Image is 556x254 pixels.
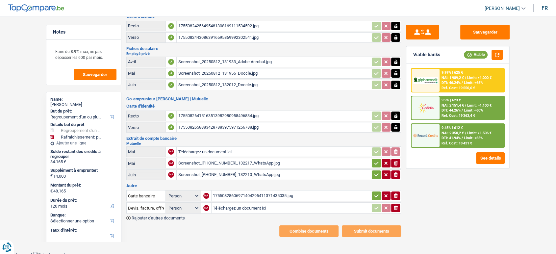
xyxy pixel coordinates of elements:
div: Solde restant des crédits à regrouper [50,149,117,159]
button: Sauvegarder [74,69,116,80]
div: A [168,35,174,40]
div: Recto [128,23,164,28]
button: Sauvegarder [460,25,510,39]
img: Record Credits [413,129,438,141]
h3: Extrait de compte bancaire [126,136,401,140]
span: [PERSON_NAME] [485,6,520,11]
div: NA [168,172,174,178]
div: A [168,23,174,29]
div: A [168,59,174,65]
div: 17550826415163513982980958496834.jpg [178,111,369,121]
div: A [168,113,174,119]
span: Rajouter d'autres documents [132,216,185,220]
a: [PERSON_NAME] [479,3,525,14]
div: Juin [128,82,164,87]
div: 9.45% | 612 € [442,126,463,130]
div: Avril [128,59,164,64]
div: Ref. Cost: 19 550,6 € [442,86,475,90]
div: Détails but du prêt [50,122,117,127]
div: Screenshot_[PHONE_NUMBER]_132217_WhatsApp.jpg [178,158,369,168]
div: A [168,124,174,130]
span: Limit: <65% [464,81,483,85]
span: Limit: <65% [464,136,483,140]
label: Banque: [50,213,116,218]
div: Verso [128,35,164,40]
span: NAI: 2 350,2 € [442,131,464,135]
div: 17550826588834287883975971256788.jpg [178,122,369,132]
div: Mai [128,71,164,76]
div: Screenshot_20250812_131933_Adobe Acrobat.jpg [178,57,369,67]
div: [PERSON_NAME] [50,102,117,107]
span: Limit: >1.000 € [467,76,492,80]
button: Combine documents [279,225,339,237]
div: NA [203,193,209,199]
div: 17550824256495481308169111534592.jpg [178,21,369,31]
div: Verso [128,125,164,130]
label: Montant du prêt: [50,183,116,188]
div: 17550828606971404295411371435035.jpg [213,191,369,201]
button: Rajouter d'autres documents [126,216,185,220]
label: Supplément à emprunter: [50,168,116,173]
img: TopCompare Logo [8,4,64,12]
label: Taux d'intérêt: [50,228,116,233]
div: 9.99% | 625 € [442,70,463,75]
h3: Autre [126,184,401,188]
h3: Carte d'identité [126,14,401,18]
div: 34.165 € [50,159,117,165]
span: / [465,131,466,135]
div: 17550824430863916595869992302541.jpg [178,33,369,42]
span: / [462,136,463,140]
span: NAI: 2 151,4 € [442,103,464,108]
span: / [465,76,466,80]
div: Screenshot_20250812_131956_Doccle.jpg [178,68,369,78]
h3: Fiches de salaire [126,46,401,51]
div: Ref. Cost: 19 363,4 € [442,114,475,118]
span: Sauvegarder [83,72,107,77]
div: Screenshot_20250812_132012_Doccle.jpg [178,80,369,90]
div: Recto [128,114,164,118]
h2: Co-emprunteur [PERSON_NAME] | Mutuelle [126,96,401,102]
span: € [50,189,53,194]
div: fr [542,5,548,11]
h3: Carte d'identité [126,104,401,108]
h2: Mutuelle [126,142,401,145]
span: NAI: 1 989,2 € [442,76,464,80]
img: Cofidis [413,102,438,114]
div: Viable banks [413,52,440,58]
div: Juin [128,172,164,177]
button: See details [476,152,505,164]
div: A [168,82,174,88]
div: NA [168,160,174,166]
span: / [462,108,463,113]
img: AlphaCredit [413,77,438,84]
label: Durée du prêt: [50,198,116,203]
h5: Notes [53,29,114,35]
div: Screenshot_[PHONE_NUMBER]_132210_WhatsApp.jpg [178,170,369,180]
span: DTI: 44.26% [442,108,461,113]
div: Mai [128,161,164,166]
div: 9.9% | 623 € [442,98,461,102]
span: Limit: >1.100 € [467,103,492,108]
div: NA [203,205,209,211]
span: DTI: 41.94% [442,136,461,140]
div: A [168,70,174,76]
div: Ajouter une ligne [50,141,117,145]
span: Limit: >1.506 € [467,131,492,135]
label: But du prêt: [50,109,116,114]
span: Limit: <60% [464,108,483,113]
div: Viable [464,51,488,58]
button: Submit documents [342,225,401,237]
span: / [462,81,463,85]
h2: Employé privé [126,52,401,56]
div: Mai [128,149,164,154]
span: DTI: 46.24% [442,81,461,85]
span: € [50,173,53,179]
div: Ref. Cost: 18 431 € [442,141,472,145]
span: / [465,103,466,108]
div: NA [168,149,174,155]
div: Name: [50,97,117,102]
